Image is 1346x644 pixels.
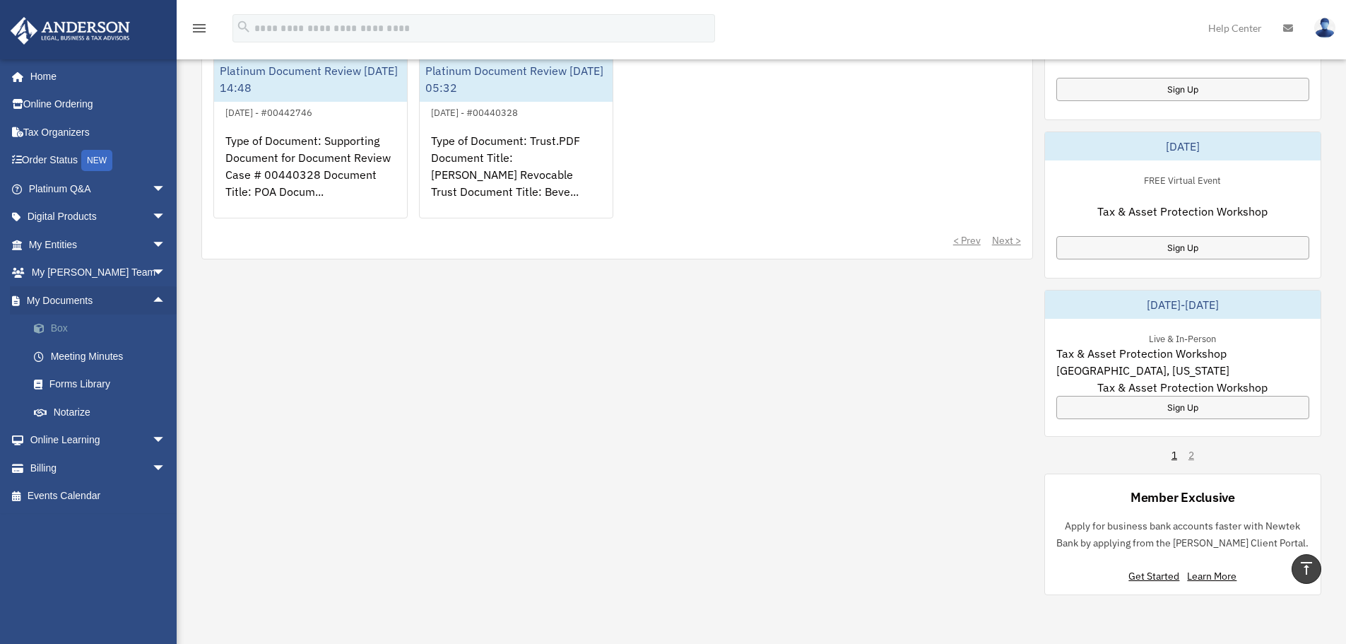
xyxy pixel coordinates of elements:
[1292,554,1321,584] a: vertical_align_top
[152,259,180,288] span: arrow_drop_down
[191,20,208,37] i: menu
[1187,570,1236,582] a: Learn More
[10,118,187,146] a: Tax Organizers
[1045,132,1321,160] div: [DATE]
[152,203,180,232] span: arrow_drop_down
[420,104,529,119] div: [DATE] - #00440328
[6,17,134,45] img: Anderson Advisors Platinum Portal
[20,315,187,343] a: Box
[152,230,180,259] span: arrow_drop_down
[10,62,180,90] a: Home
[1298,560,1315,577] i: vertical_align_top
[20,370,187,399] a: Forms Library
[236,19,252,35] i: search
[10,230,187,259] a: My Entitiesarrow_drop_down
[10,426,187,455] a: Online Learningarrow_drop_down
[1130,488,1235,506] div: Member Exclusive
[214,121,407,231] div: Type of Document: Supporting Document for Document Review Case # 00440328 Document Title: POA Doc...
[1056,236,1309,259] a: Sign Up
[214,57,407,102] div: Platinum Document Review [DATE] 14:48
[1314,18,1335,38] img: User Pic
[213,56,408,218] a: Platinum Document Review [DATE] 14:48[DATE] - #00442746Type of Document: Supporting Document for ...
[1056,396,1309,419] a: Sign Up
[214,104,324,119] div: [DATE] - #00442746
[81,150,112,171] div: NEW
[1056,345,1309,379] span: Tax & Asset Protection Workshop [GEOGRAPHIC_DATA], [US_STATE]
[1133,172,1232,187] div: FREE Virtual Event
[20,398,187,426] a: Notarize
[1128,570,1185,582] a: Get Started
[10,454,187,482] a: Billingarrow_drop_down
[10,175,187,203] a: Platinum Q&Aarrow_drop_down
[152,286,180,315] span: arrow_drop_up
[10,259,187,287] a: My [PERSON_NAME] Teamarrow_drop_down
[1045,291,1321,319] div: [DATE]-[DATE]
[419,56,613,218] a: Platinum Document Review [DATE] 05:32[DATE] - #00440328Type of Document: Trust.PDF Document Title...
[152,175,180,204] span: arrow_drop_down
[10,203,187,231] a: Digital Productsarrow_drop_down
[152,426,180,455] span: arrow_drop_down
[10,146,187,175] a: Order StatusNEW
[420,57,613,102] div: Platinum Document Review [DATE] 05:32
[10,286,187,315] a: My Documentsarrow_drop_up
[420,121,613,231] div: Type of Document: Trust.PDF Document Title: [PERSON_NAME] Revocable Trust Document Title: Beve...
[1056,78,1309,101] a: Sign Up
[10,90,187,119] a: Online Ordering
[1097,379,1268,396] span: Tax & Asset Protection Workshop
[1171,448,1177,462] a: 1
[191,25,208,37] a: menu
[152,454,180,483] span: arrow_drop_down
[10,482,187,510] a: Events Calendar
[1097,203,1268,220] span: Tax & Asset Protection Workshop
[1056,517,1309,552] p: Apply for business bank accounts faster with Newtek Bank by applying from the [PERSON_NAME] Clien...
[1138,330,1227,345] div: Live & In-Person
[20,342,187,370] a: Meeting Minutes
